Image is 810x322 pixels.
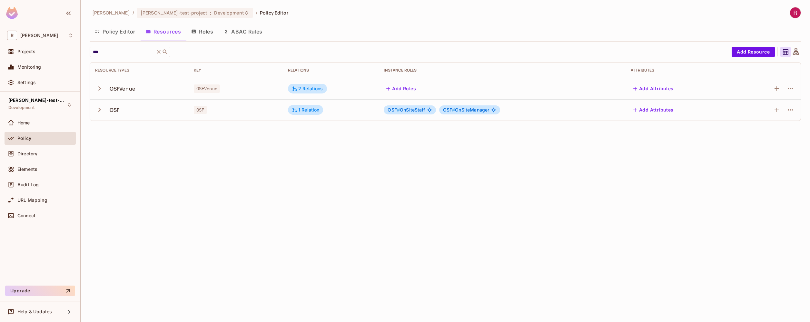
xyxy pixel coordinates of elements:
button: Roles [186,24,218,40]
li: / [256,10,257,16]
div: OSFVenue [110,85,135,92]
span: OSF [443,107,455,112]
div: 1 Relation [292,107,320,113]
span: URL Mapping [17,198,47,203]
button: Add Resource [732,47,775,57]
span: Policy Editor [260,10,288,16]
span: OnSiteStaff [388,107,425,112]
span: Elements [17,167,37,172]
button: Add Roles [384,83,419,94]
span: Workspace: roy-poc [20,33,58,38]
div: Relations [288,68,373,73]
span: OSF [388,107,400,112]
span: Development [8,105,35,110]
span: OnSiteManager [443,107,489,112]
img: SReyMgAAAABJRU5ErkJggg== [6,7,18,19]
li: / [133,10,134,16]
button: Add Attributes [631,105,676,115]
div: Instance roles [384,68,620,73]
div: Attributes [631,68,729,73]
span: OSFVenue [194,84,220,93]
div: Resource Types [95,68,183,73]
span: Home [17,120,30,125]
div: OSF [110,106,119,113]
span: Connect [17,213,35,218]
button: Resources [141,24,186,40]
span: Monitoring [17,64,41,70]
div: 2 Relations [292,86,323,92]
span: [PERSON_NAME]-test-project [141,10,207,16]
span: the active workspace [92,10,130,16]
span: Audit Log [17,182,39,187]
span: # [452,107,455,112]
button: Upgrade [5,286,75,296]
span: R [7,31,17,40]
span: : [210,10,212,15]
button: Add Attributes [631,83,676,94]
span: [PERSON_NAME]-test-project [8,98,66,103]
span: OSF [194,106,207,114]
div: Key [194,68,278,73]
span: Policy [17,136,31,141]
span: Projects [17,49,35,54]
span: Directory [17,151,37,156]
button: ABAC Rules [218,24,268,40]
span: # [397,107,400,112]
button: Policy Editor [90,24,141,40]
span: Development [214,10,244,16]
span: Settings [17,80,36,85]
img: roy zhang [790,7,801,18]
span: Help & Updates [17,309,52,314]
